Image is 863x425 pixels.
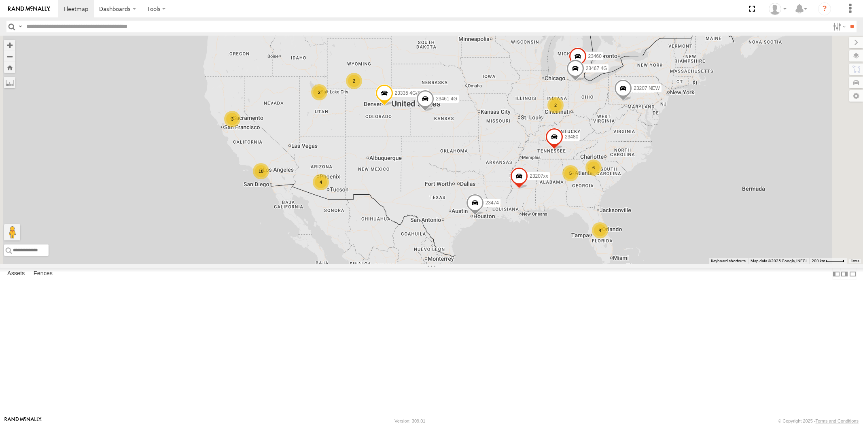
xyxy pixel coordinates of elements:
div: 4 [313,174,329,190]
button: Keyboard shortcuts [711,258,746,264]
a: Visit our Website [4,417,42,425]
span: 23461 4G [436,96,457,102]
button: Zoom in [4,40,15,51]
label: Hide Summary Table [849,268,857,280]
button: Zoom Home [4,62,15,73]
label: Map Settings [849,90,863,102]
div: 18 [253,163,269,179]
label: Dock Summary Table to the Left [832,268,840,280]
div: 6 [585,159,602,176]
label: Fences [30,268,57,280]
span: 23207xx [530,173,548,179]
span: 23474 [485,200,498,206]
img: rand-logo.svg [8,6,50,12]
span: 23467 4G [585,66,607,72]
i: ? [818,2,831,15]
button: Map Scale: 200 km per 43 pixels [809,258,847,264]
div: Sardor Khadjimedov [766,3,789,15]
span: 200 km [812,259,825,263]
div: © Copyright 2025 - [778,419,859,423]
div: 5 [562,165,579,181]
label: Dock Summary Table to the Right [840,268,848,280]
label: Assets [3,268,29,280]
a: Terms (opens in new tab) [851,259,859,263]
button: Zoom out [4,51,15,62]
div: 2 [346,73,362,89]
span: Map data ©2025 Google, INEGI [751,259,807,263]
div: 2 [311,84,327,100]
span: 23480 [564,134,578,140]
span: 23207 NEW [634,85,660,91]
span: 23335 4G/Active [394,90,430,96]
div: 4 [592,222,608,238]
div: 3 [224,111,240,127]
a: Terms and Conditions [816,419,859,423]
label: Search Filter Options [830,21,847,32]
label: Measure [4,77,15,88]
button: Drag Pegman onto the map to open Street View [4,224,20,240]
div: 2 [547,97,564,113]
span: 23460 [588,53,601,59]
label: Search Query [17,21,23,32]
div: Version: 309.01 [394,419,425,423]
